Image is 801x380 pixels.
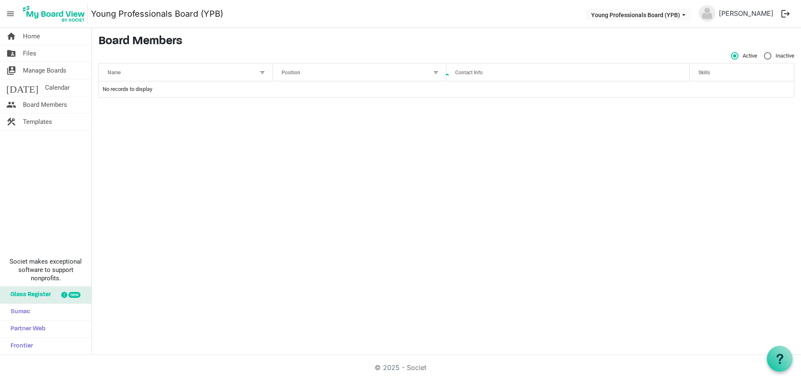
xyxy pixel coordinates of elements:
span: Home [23,28,40,45]
span: Files [23,45,36,62]
a: My Board View Logo [20,3,91,24]
span: Active [731,52,757,60]
div: new [68,292,81,298]
span: Calendar [45,79,70,96]
img: no-profile-picture.svg [699,5,715,22]
button: Young Professionals Board (YPB) dropdownbutton [586,9,691,20]
span: people [6,96,16,113]
span: home [6,28,16,45]
span: [DATE] [6,79,38,96]
img: My Board View Logo [20,3,88,24]
h3: Board Members [98,35,794,49]
span: folder_shared [6,45,16,62]
span: Glass Register [6,287,51,303]
span: construction [6,113,16,130]
span: Frontier [6,338,33,355]
a: © 2025 - Societ [375,363,426,372]
span: Societ makes exceptional software to support nonprofits. [4,257,88,282]
span: Sumac [6,304,30,320]
span: Templates [23,113,52,130]
span: menu [3,6,18,22]
a: [PERSON_NAME] [715,5,777,22]
span: switch_account [6,62,16,79]
span: Inactive [764,52,794,60]
button: logout [777,5,794,23]
span: Manage Boards [23,62,66,79]
a: Young Professionals Board (YPB) [91,5,223,22]
span: Partner Web [6,321,45,337]
span: Board Members [23,96,67,113]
